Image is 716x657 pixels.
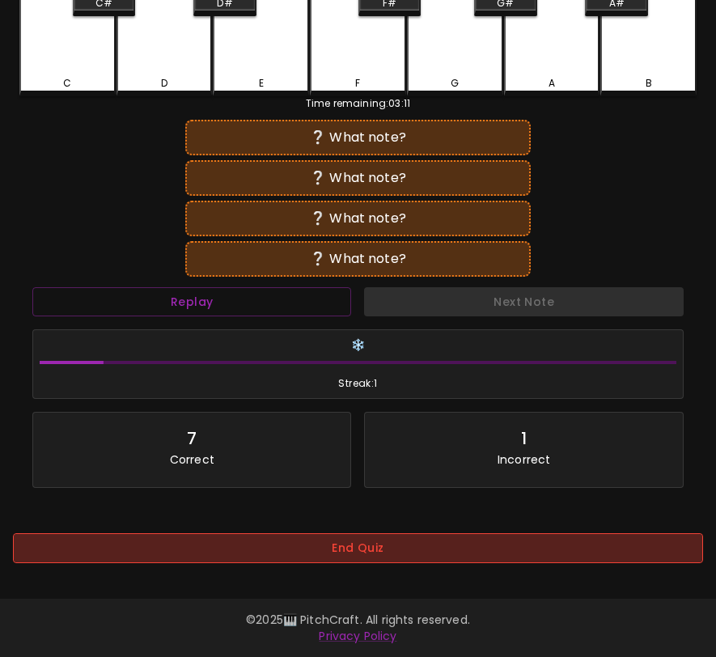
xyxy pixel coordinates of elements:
div: ❔ What note? [193,209,523,228]
div: E [259,76,264,91]
p: Correct [170,451,214,468]
a: Privacy Policy [319,628,396,644]
div: A [549,76,555,91]
button: End Quiz [13,533,703,563]
p: Incorrect [498,451,550,468]
div: ❔ What note? [193,128,523,147]
span: Streak: 1 [40,375,676,392]
div: ❔ What note? [193,249,523,269]
div: B [646,76,652,91]
div: G [451,76,459,91]
div: D [161,76,167,91]
div: F [355,76,360,91]
h6: ❄️ [40,337,676,354]
div: Time remaining: 03:11 [19,96,697,111]
div: 7 [187,426,197,451]
p: © 2025 🎹 PitchCraft. All rights reserved. [19,612,697,628]
div: ❔ What note? [193,168,523,188]
div: 1 [521,426,527,451]
div: C [63,76,71,91]
button: Replay [32,287,351,317]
